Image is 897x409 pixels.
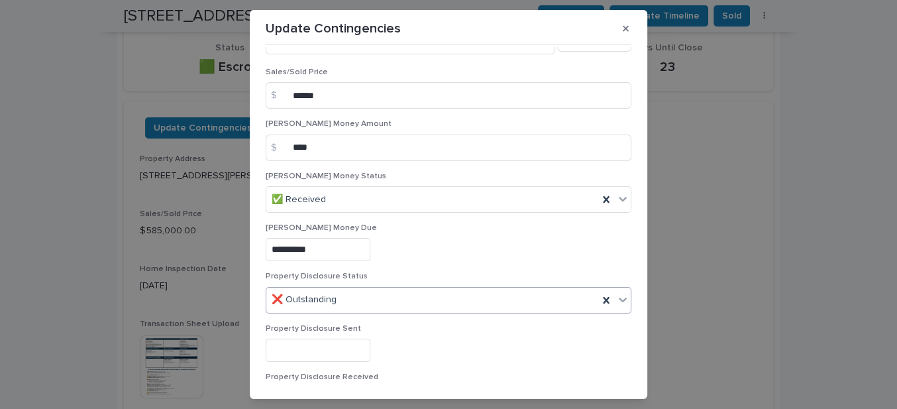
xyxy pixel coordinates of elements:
[266,21,401,36] p: Update Contingencies
[266,373,378,381] span: Property Disclosure Received
[266,120,392,128] span: [PERSON_NAME] Money Amount
[266,82,292,109] div: $
[266,68,328,76] span: Sales/Sold Price
[266,135,292,161] div: $
[266,272,368,280] span: Property Disclosure Status
[266,172,386,180] span: [PERSON_NAME] Money Status
[266,224,377,232] span: [PERSON_NAME] Money Due
[272,293,337,307] span: ❌ Outstanding
[266,325,361,333] span: Property Disclosure Sent
[272,193,326,207] span: ✅ Received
